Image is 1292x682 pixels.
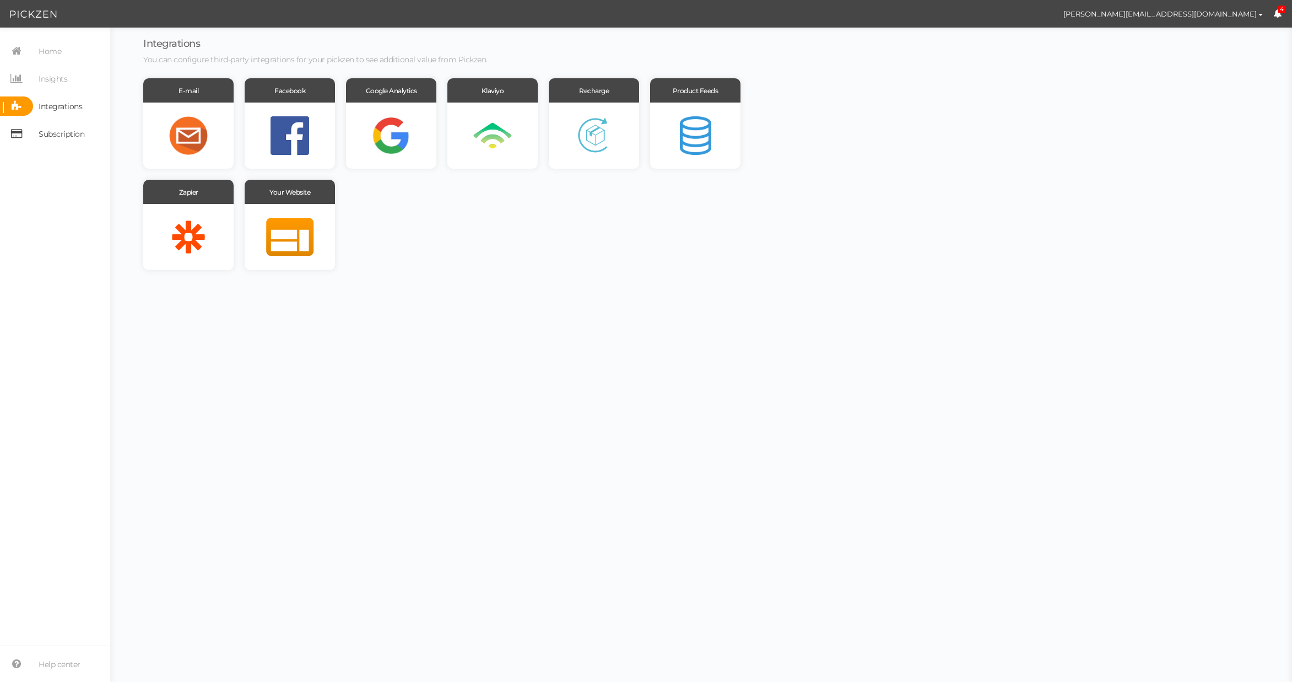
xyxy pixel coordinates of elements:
[10,8,57,21] img: Pickzen logo
[143,55,488,65] span: You can configure third-party integrations for your pickzen to see additional value from Pickzen.
[143,37,200,50] span: Integrations
[39,70,67,88] span: Insights
[1063,9,1257,18] span: [PERSON_NAME][EMAIL_ADDRESS][DOMAIN_NAME]
[673,87,718,95] span: Product Feeds
[143,180,234,204] div: Zapier
[39,42,61,60] span: Home
[1053,4,1273,23] button: [PERSON_NAME][EMAIL_ADDRESS][DOMAIN_NAME]
[1034,4,1053,24] img: d72b7d863f6005cc4e963d3776029e7f
[1278,6,1286,14] span: 4
[143,78,234,103] div: E-mail
[39,98,82,115] span: Integrations
[346,78,436,103] div: Google Analytics
[245,78,335,103] div: Facebook
[269,188,310,196] span: Your Website
[39,125,84,143] span: Subscription
[447,78,538,103] div: Klaviyo
[39,656,80,673] span: Help center
[549,78,639,103] div: Recharge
